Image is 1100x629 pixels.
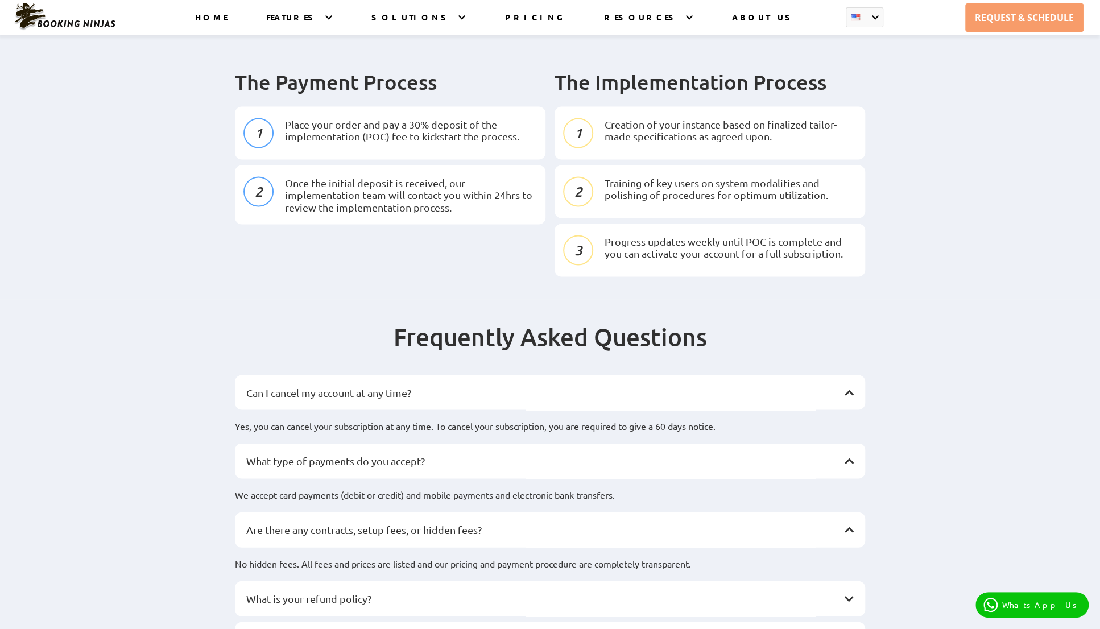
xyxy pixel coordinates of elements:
[246,523,842,536] h3: Are there any contracts, setup fees, or hidden fees?
[246,386,842,399] h3: Can I cancel my account at any time?
[605,118,857,142] p: Creation of your instance based on finalized tailor-made specifications as agreed upon.
[371,12,451,35] a: SOLUTIONS
[285,118,537,142] p: Place your order and pay a 30% deposit of the implementation (POC) fee to kickstart the process.
[246,592,842,605] h3: What is your refund policy?
[14,2,116,31] img: Booking Ninjas Logo
[504,12,564,35] a: PRICING
[285,176,537,213] p: Once the initial deposit is received, our implementation team will contact you within 24hrs to re...
[605,235,857,259] p: Progress updates weekly until POC is complete and you can activate your account for a full subscr...
[605,176,857,201] p: Training of key users on system modalities and polishing of procedures for optimum utilization.
[1002,600,1081,610] p: WhatsApp Us
[246,454,842,467] h3: What type of payments do you accept?
[975,592,1089,618] a: WhatsApp Us
[235,322,865,375] h2: Frequently Asked Questions
[235,490,865,506] p: We accept card payments (debit or credit) and mobile payments and electronic bank transfers.
[732,12,795,35] a: ABOUT US
[235,421,865,437] p: Yes, you can cancel your subscription at any time. To cancel your subscription, you are required ...
[195,12,227,35] a: HOME
[235,558,865,575] p: No hidden fees. All fees and prices are listed and our pricing and payment procedure are complete...
[965,3,1084,32] a: REQUEST & SCHEDULE
[266,12,318,35] a: FEATURES
[604,12,679,35] a: RESOURCES
[235,69,545,95] h2: The Payment Process
[555,69,865,95] h2: The Implementation Process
